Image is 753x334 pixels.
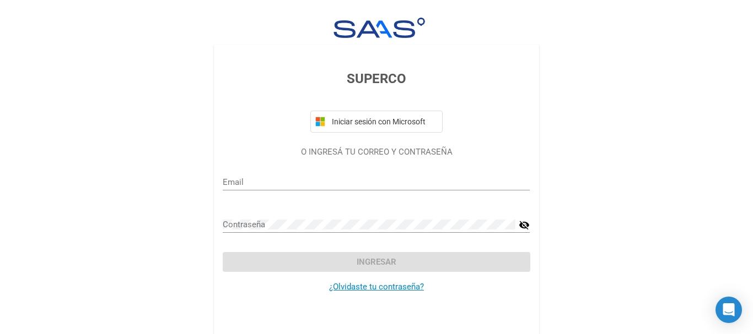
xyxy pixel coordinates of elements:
[223,252,530,272] button: Ingresar
[330,117,438,126] span: Iniciar sesión con Microsoft
[519,218,530,232] mat-icon: visibility_off
[716,297,742,323] div: Open Intercom Messenger
[329,282,424,292] a: ¿Olvidaste tu contraseña?
[310,111,443,133] button: Iniciar sesión con Microsoft
[223,146,530,158] p: O INGRESÁ TU CORREO Y CONTRASEÑA
[357,257,396,267] span: Ingresar
[223,69,530,89] h3: SUPERCO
